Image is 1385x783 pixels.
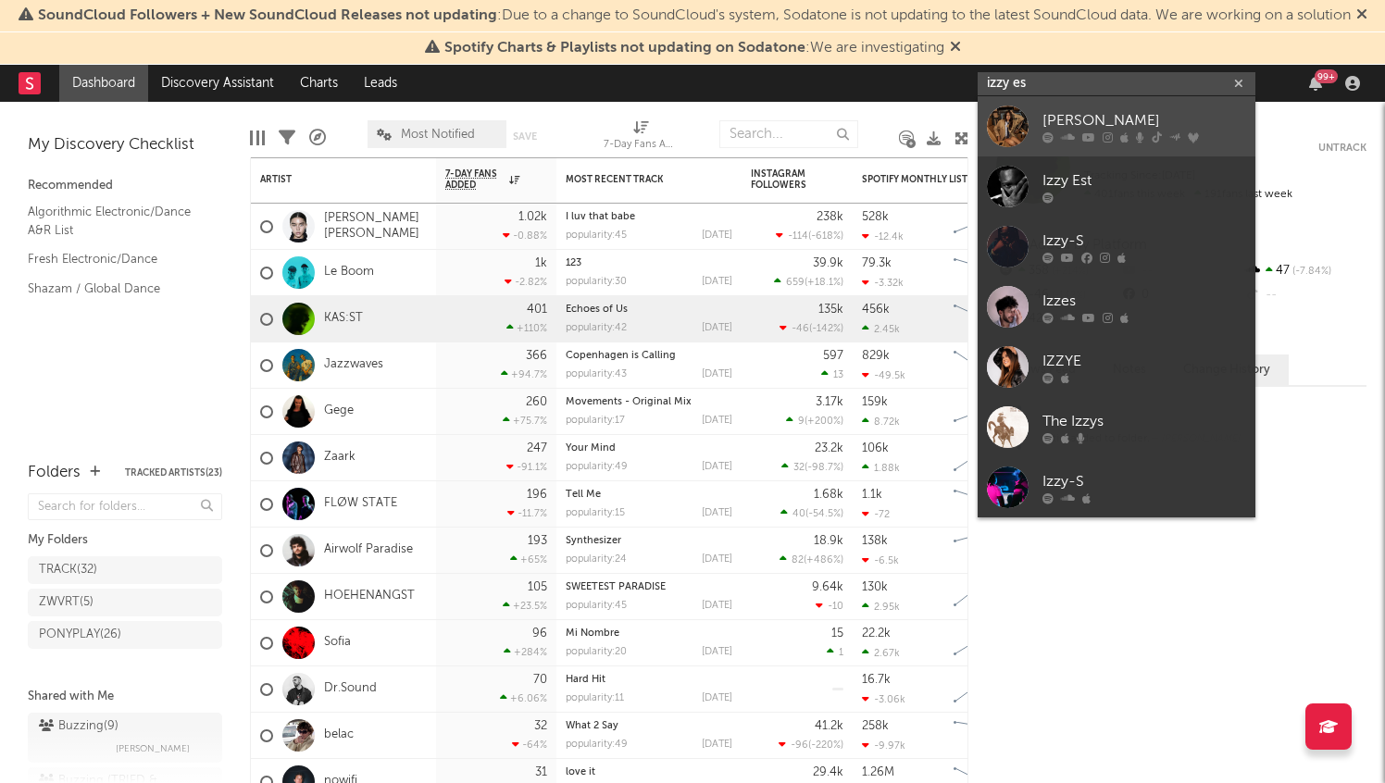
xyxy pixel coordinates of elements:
[324,357,383,373] a: Jazzwaves
[28,279,204,299] a: Shazam / Global Dance
[28,202,204,240] a: Algorithmic Electronic/Dance A&R List
[39,591,94,614] div: ZWVRT ( 5 )
[780,553,843,565] div: ( )
[566,212,732,222] div: I luv that babe
[566,258,732,268] div: 123
[751,168,816,191] div: Instagram Followers
[862,416,900,428] div: 8.72k
[818,304,843,316] div: 135k
[28,529,222,552] div: My Folders
[945,389,1029,435] svg: Chart title
[28,249,204,269] a: Fresh Electronic/Dance
[28,589,222,616] a: ZWVRT(5)
[566,351,732,361] div: Copenhagen is Calling
[445,168,505,191] span: 7-Day Fans Added
[528,535,547,547] div: 193
[39,559,97,581] div: TRACK ( 32 )
[351,65,410,102] a: Leads
[604,134,678,156] div: 7-Day Fans Added (7-Day Fans Added)
[148,65,287,102] a: Discovery Assistant
[39,715,119,738] div: Buzzing ( 9 )
[28,462,81,484] div: Folders
[566,416,625,426] div: popularity: 17
[774,276,843,288] div: ( )
[566,443,732,454] div: Your Mind
[702,554,732,565] div: [DATE]
[566,767,732,777] div: love it
[792,555,804,565] span: 82
[566,462,628,472] div: popularity: 49
[862,257,892,269] div: 79.3k
[1042,350,1246,372] div: IZZYE
[978,457,1255,517] a: Izzy-S
[839,648,843,658] span: 1
[780,322,843,334] div: ( )
[59,65,148,102] a: Dashboard
[566,277,627,287] div: popularity: 30
[807,278,841,288] span: +18.1 %
[786,278,805,288] span: 659
[812,324,841,334] span: -142 %
[566,323,627,333] div: popularity: 42
[862,442,889,454] div: 106k
[535,766,547,778] div: 31
[978,277,1255,337] a: Izzes
[945,666,1029,713] svg: Chart title
[862,396,888,408] div: 159k
[1318,139,1366,157] button: Untrack
[533,674,547,686] div: 70
[978,156,1255,217] a: Izzy Est
[566,304,732,315] div: Echoes of Us
[324,727,354,743] a: belac
[776,230,843,242] div: ( )
[815,720,843,732] div: 41.2k
[816,396,843,408] div: 3.17k
[527,304,547,316] div: 401
[862,211,889,223] div: 528k
[978,337,1255,397] a: IZZYE
[503,600,547,612] div: +23.5 %
[324,496,397,512] a: FLØW STATE
[39,624,121,646] div: PONYPLAY ( 26 )
[862,581,888,593] div: 130k
[1042,230,1246,252] div: Izzy-S
[791,740,808,751] span: -96
[862,304,890,316] div: 456k
[566,582,732,592] div: SWEETEST PARADISE
[1042,470,1246,492] div: Izzy-S
[566,351,676,361] a: Copenhagen is Calling
[507,507,547,519] div: -11.7 %
[862,601,900,613] div: 2.95k
[324,450,356,466] a: Zaark
[814,535,843,547] div: 18.9k
[702,462,732,472] div: [DATE]
[702,508,732,518] div: [DATE]
[324,681,377,697] a: Dr.Sound
[807,463,841,473] span: -98.7 %
[28,621,222,649] a: PONYPLAY(26)
[978,96,1255,156] a: [PERSON_NAME]
[945,528,1029,574] svg: Chart title
[566,554,627,565] div: popularity: 24
[38,8,1351,23] span: : Due to a change to SoundCloud's system, Sodatone is not updating to the latest SoundCloud data....
[945,204,1029,250] svg: Chart title
[702,369,732,379] div: [DATE]
[831,628,843,640] div: 15
[513,131,537,142] button: Save
[526,396,547,408] div: 260
[813,257,843,269] div: 39.9k
[566,397,692,407] a: Movements - Original Mix
[945,296,1029,342] svg: Chart title
[566,508,625,518] div: popularity: 15
[945,250,1029,296] svg: Chart title
[566,536,732,546] div: Synthesizer
[28,556,222,584] a: TRACK(32)
[566,628,619,639] a: Mi Nombre
[566,369,627,379] div: popularity: 43
[792,509,805,519] span: 40
[116,738,190,760] span: [PERSON_NAME]
[702,693,732,703] div: [DATE]
[781,461,843,473] div: ( )
[862,489,882,501] div: 1.1k
[1356,8,1367,23] span: Dismiss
